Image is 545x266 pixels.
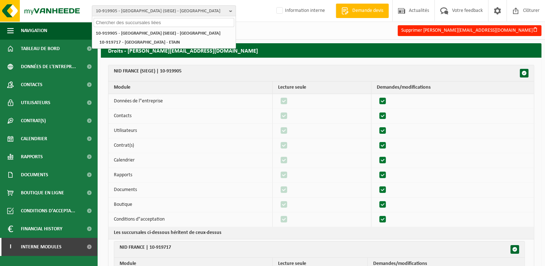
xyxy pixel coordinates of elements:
[21,112,46,130] span: Contrat(s)
[350,7,385,14] span: Demande devis
[108,138,273,153] td: Contrat(s)
[101,43,541,57] h2: Droits - [PERSON_NAME][EMAIL_ADDRESS][DOMAIN_NAME]
[108,212,273,227] td: Conditions d"acceptation
[273,81,371,94] th: Lecture seule
[108,109,273,124] td: Contacts
[108,81,273,94] th: Module
[96,6,226,17] span: 10-919905 - [GEOGRAPHIC_DATA] (SIEGE) - [GEOGRAPHIC_DATA]
[21,166,48,184] span: Documents
[21,40,60,58] span: Tableau de bord
[94,18,234,27] input: Chercher des succursales liées
[92,5,236,16] button: 10-919905 - [GEOGRAPHIC_DATA] (SIEGE) - [GEOGRAPHIC_DATA]
[108,65,534,81] th: NID FRANCE (SIEGE) | 10-919905
[21,148,43,166] span: Rapports
[21,94,50,112] span: Utilisateurs
[336,4,389,18] a: Demande devis
[398,25,541,36] button: Supprimer [PERSON_NAME][EMAIL_ADDRESS][DOMAIN_NAME]
[108,124,273,138] td: Utilisateurs
[21,22,47,40] span: Navigation
[21,58,76,76] span: Données de l'entrepr...
[96,31,220,36] strong: 10-919905 - [GEOGRAPHIC_DATA] (SIEGE) - [GEOGRAPHIC_DATA]
[275,5,325,16] label: Information interne
[108,198,273,212] td: Boutique
[21,220,62,238] span: Financial History
[21,130,47,148] span: Calendrier
[114,241,524,258] th: NID FRANCE | 10-919717
[108,94,273,109] td: Données de l"entreprise
[371,81,534,94] th: Demandes/modifications
[21,238,62,256] span: Interne modules
[21,76,43,94] span: Contacts
[99,40,180,45] strong: 10-919717 - [GEOGRAPHIC_DATA] - ETAIN
[108,153,273,168] td: Calendrier
[108,227,534,239] th: En cliquant sur la case à clocher ci-dessus, les éléments suivants seront également ajustés.
[21,184,64,202] span: Boutique en ligne
[108,183,273,198] td: Documents
[21,202,75,220] span: Conditions d'accepta...
[7,238,14,256] span: I
[108,168,273,183] td: Rapports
